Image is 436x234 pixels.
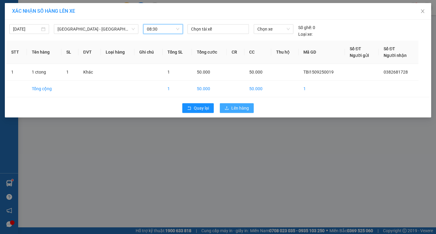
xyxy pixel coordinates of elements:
span: VP [PERSON_NAME] - [18,22,74,38]
th: STT [6,41,27,64]
th: Mã GD [299,41,345,64]
strong: HOTLINE : [35,9,56,13]
span: 14 [PERSON_NAME], [PERSON_NAME] [18,22,74,38]
span: Hà Nội - Thái Thụy (45 chỗ) [58,25,135,34]
span: Số ĐT [350,46,361,51]
span: upload [225,106,229,111]
td: Khác [78,64,101,81]
td: 50.000 [244,81,271,97]
span: 08:30 [147,25,179,34]
th: Loại hàng [101,41,134,64]
td: 1 [163,81,192,97]
span: TBi1509250019 [303,70,334,74]
span: down [131,27,135,31]
span: close [420,9,425,14]
th: Ghi chú [134,41,163,64]
span: Loại xe: [298,31,312,38]
td: 1 [299,81,345,97]
span: - [19,41,47,46]
span: 50.000 [249,70,263,74]
td: 1 ctong [27,64,61,81]
td: Tổng cộng [27,81,61,97]
th: CR [227,41,244,64]
div: 0 [298,24,315,31]
span: Lên hàng [231,105,249,111]
td: 50.000 [192,81,227,97]
span: Số ĐT [384,46,395,51]
span: Số ghế: [298,24,312,31]
th: Tên hàng [27,41,61,64]
span: rollback [187,106,191,111]
span: 1 [66,70,69,74]
span: XÁC NHẬN SỐ HÀNG LÊN XE [12,8,75,14]
span: Quay lại [194,105,209,111]
span: 0382681728 [384,70,408,74]
span: 1 [167,70,170,74]
input: 15/09/2025 [13,26,40,32]
button: uploadLên hàng [220,103,254,113]
td: 1 [6,64,27,81]
th: Tổng SL [163,41,192,64]
span: - [18,15,19,21]
span: 50.000 [197,70,210,74]
span: Chọn xe [257,25,289,34]
th: CC [244,41,271,64]
span: Gửi [5,25,11,29]
button: rollbackQuay lại [182,103,214,113]
span: Người nhận [384,53,407,58]
th: Thu hộ [271,41,299,64]
th: Tổng cước [192,41,227,64]
strong: CÔNG TY VẬN TẢI ĐỨC TRƯỞNG [13,3,78,8]
button: Close [414,3,431,20]
span: Người gửi [350,53,369,58]
th: SL [61,41,78,64]
span: 0382681728 [20,41,47,46]
th: ĐVT [78,41,101,64]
